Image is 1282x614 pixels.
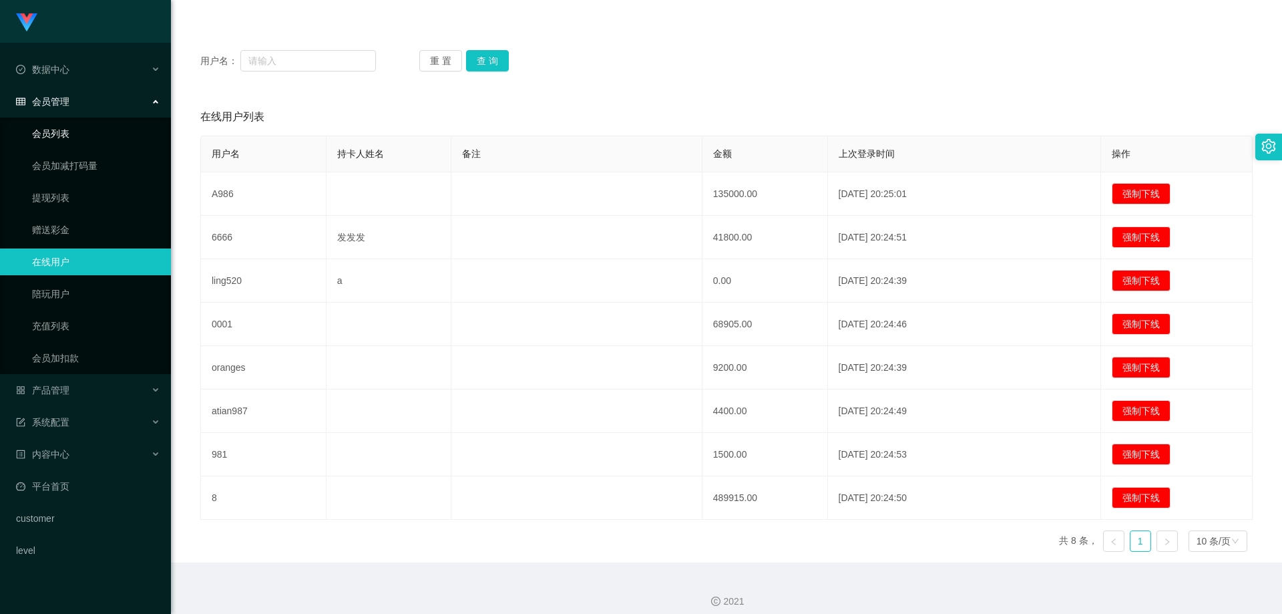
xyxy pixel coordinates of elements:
td: 68905.00 [702,303,828,346]
span: 操作 [1112,148,1130,159]
span: 持卡人姓名 [337,148,384,159]
td: atian987 [201,390,327,433]
i: 图标: setting [1261,139,1276,154]
a: 会员加减打码量 [32,152,160,179]
i: 图标: right [1163,538,1171,546]
span: 金额 [713,148,732,159]
input: 请输入 [240,50,376,71]
i: 图标: check-circle-o [16,65,25,74]
span: 用户名： [200,54,240,68]
a: 赠送彩金 [32,216,160,243]
img: logo.9652507e.png [16,13,37,32]
a: 图标: dashboard平台首页 [16,473,160,500]
button: 强制下线 [1112,226,1170,248]
a: 会员列表 [32,120,160,147]
td: A986 [201,172,327,216]
a: level [16,537,160,564]
i: 图标: form [16,418,25,427]
button: 查 询 [466,50,509,71]
td: [DATE] 20:25:01 [828,172,1102,216]
td: [DATE] 20:24:53 [828,433,1102,476]
a: 会员加扣款 [32,345,160,371]
span: 上次登录时间 [839,148,895,159]
td: 8 [201,476,327,520]
td: [DATE] 20:24:49 [828,390,1102,433]
button: 强制下线 [1112,183,1170,204]
td: [DATE] 20:24:46 [828,303,1102,346]
span: 备注 [462,148,481,159]
button: 强制下线 [1112,270,1170,291]
i: 图标: left [1110,538,1118,546]
span: 数据中心 [16,64,69,75]
td: 489915.00 [702,476,828,520]
i: 图标: table [16,97,25,106]
span: 内容中心 [16,449,69,460]
button: 强制下线 [1112,313,1170,335]
td: [DATE] 20:24:39 [828,259,1102,303]
span: 产品管理 [16,385,69,396]
span: 用户名 [212,148,240,159]
td: oranges [201,346,327,390]
i: 图标: profile [16,450,25,459]
div: 2021 [182,595,1271,609]
i: 图标: copyright [711,597,720,606]
td: a [327,259,452,303]
a: 陪玩用户 [32,281,160,307]
td: [DATE] 20:24:39 [828,346,1102,390]
td: 9200.00 [702,346,828,390]
td: 发发发 [327,216,452,259]
button: 重 置 [419,50,462,71]
span: 会员管理 [16,96,69,107]
button: 强制下线 [1112,400,1170,422]
button: 强制下线 [1112,487,1170,508]
a: 提现列表 [32,184,160,211]
td: 135000.00 [702,172,828,216]
td: 1500.00 [702,433,828,476]
td: ling520 [201,259,327,303]
span: 在线用户列表 [200,109,264,125]
button: 强制下线 [1112,444,1170,465]
li: 上一页 [1103,530,1124,552]
a: customer [16,505,160,532]
td: [DATE] 20:24:50 [828,476,1102,520]
td: 41800.00 [702,216,828,259]
td: 6666 [201,216,327,259]
div: 10 条/页 [1197,531,1231,551]
i: 图标: down [1231,537,1239,547]
li: 1 [1130,530,1151,552]
button: 强制下线 [1112,357,1170,378]
a: 1 [1130,531,1150,551]
td: 0.00 [702,259,828,303]
td: [DATE] 20:24:51 [828,216,1102,259]
td: 0001 [201,303,327,346]
a: 在线用户 [32,249,160,275]
span: 系统配置 [16,417,69,428]
td: 981 [201,433,327,476]
td: 4400.00 [702,390,828,433]
i: 图标: appstore-o [16,386,25,395]
a: 充值列表 [32,313,160,339]
li: 共 8 条， [1059,530,1098,552]
li: 下一页 [1156,530,1178,552]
